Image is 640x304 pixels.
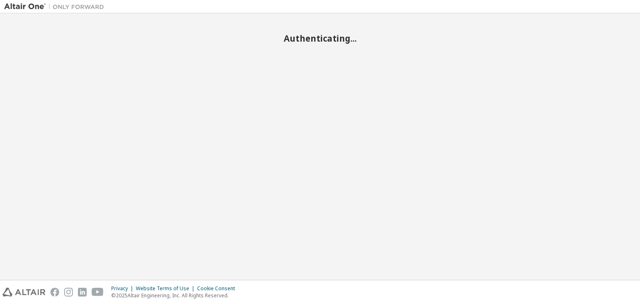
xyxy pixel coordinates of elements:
[64,288,73,297] img: instagram.svg
[4,33,636,44] h2: Authenticating...
[4,2,108,11] img: Altair One
[2,288,45,297] img: altair_logo.svg
[111,292,240,299] p: © 2025 Altair Engineering, Inc. All Rights Reserved.
[136,285,197,292] div: Website Terms of Use
[92,288,104,297] img: youtube.svg
[197,285,240,292] div: Cookie Consent
[50,288,59,297] img: facebook.svg
[78,288,87,297] img: linkedin.svg
[111,285,136,292] div: Privacy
